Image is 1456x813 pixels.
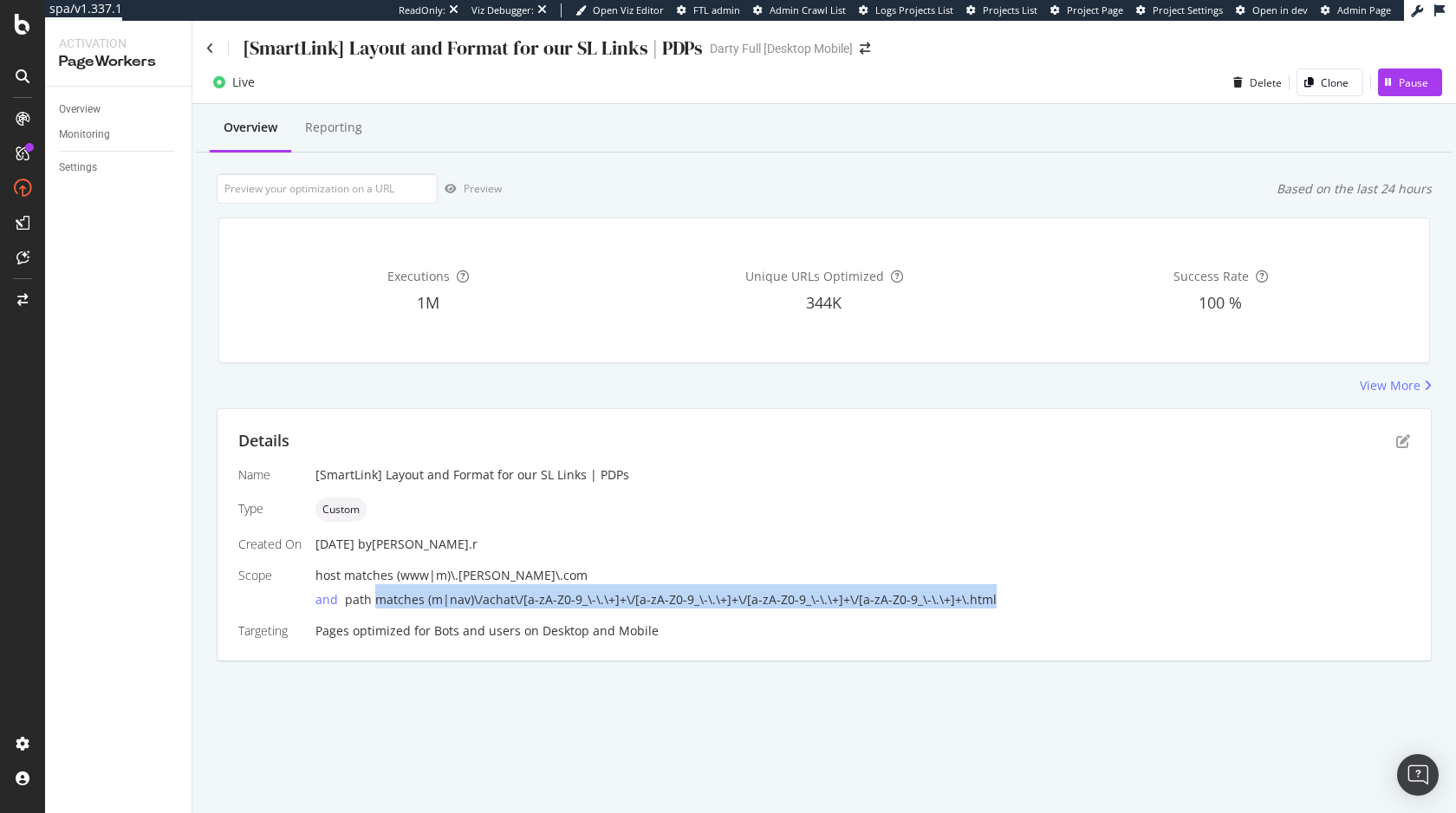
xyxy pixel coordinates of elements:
button: Delete [1226,68,1282,96]
div: [DATE] [315,536,1410,553]
div: Open Intercom Messenger [1397,754,1439,796]
div: View More [1360,377,1420,394]
span: Success Rate [1173,268,1249,284]
span: Custom [322,504,360,515]
div: Details [238,430,289,452]
a: Overview [59,101,179,119]
div: Bots and users [434,622,521,640]
div: Desktop and Mobile [543,622,659,640]
div: Overview [224,119,277,136]
a: Logs Projects List [859,3,953,17]
span: FTL admin [693,3,740,16]
a: View More [1360,377,1432,394]
div: Scope [238,567,302,584]
div: Activation [59,35,178,52]
a: FTL admin [677,3,740,17]
span: Project Page [1067,3,1123,16]
div: [SmartLink] Layout and Format for our SL Links | PDPs [243,35,703,62]
div: Pages optimized for on [315,622,1410,640]
a: Click to go back [206,42,214,55]
input: Preview your optimization on a URL [217,173,438,204]
a: Settings [59,159,179,177]
div: [SmartLink] Layout and Format for our SL Links | PDPs [315,466,1410,484]
span: 344K [806,292,842,313]
div: arrow-right-arrow-left [860,42,870,55]
div: Type [238,500,302,517]
a: Open Viz Editor [575,3,664,17]
div: and [315,591,345,608]
span: Open in dev [1252,3,1308,16]
span: Admin Crawl List [770,3,846,16]
div: Overview [59,101,101,119]
span: path matches (m|nav)\/achat\/[a-zA-Z0-9_\-\.\+]+\/[a-zA-Z0-9_\-\.\+]+\/[a-zA-Z0-9_\-\.\+]+\/[a-zA... [345,591,997,608]
div: Preview [464,181,502,196]
a: Monitoring [59,126,179,144]
a: Project Page [1050,3,1123,17]
span: 1M [417,292,439,313]
span: Open Viz Editor [593,3,664,16]
a: Projects List [966,3,1037,17]
div: Clone [1321,75,1349,90]
button: Clone [1297,68,1363,96]
a: Project Settings [1136,3,1223,17]
div: Darty Full [Desktop Mobile] [710,40,853,57]
a: Admin Crawl List [753,3,846,17]
div: Viz Debugger: [471,3,534,17]
div: Reporting [305,119,362,136]
div: Live [232,74,255,91]
div: Delete [1250,75,1282,90]
a: Admin Page [1321,3,1391,17]
span: Admin Page [1337,3,1391,16]
div: PageWorkers [59,52,178,72]
div: Created On [238,536,302,553]
span: host matches (www|m)\.[PERSON_NAME]\.com [315,567,588,583]
button: Pause [1378,68,1442,96]
div: Based on the last 24 hours [1277,180,1432,198]
div: Name [238,466,302,484]
div: neutral label [315,498,367,522]
span: Project Settings [1153,3,1223,16]
div: Monitoring [59,126,110,144]
div: Targeting [238,622,302,640]
button: Preview [438,175,502,203]
span: Logs Projects List [875,3,953,16]
div: Settings [59,159,97,177]
span: Unique URLs Optimized [745,268,884,284]
span: Executions [387,268,450,284]
div: ReadOnly: [399,3,445,17]
span: 100 % [1199,292,1242,313]
div: pen-to-square [1396,434,1410,448]
div: Pause [1399,75,1428,90]
a: Open in dev [1236,3,1308,17]
div: by [PERSON_NAME].r [358,536,478,553]
span: Projects List [983,3,1037,16]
